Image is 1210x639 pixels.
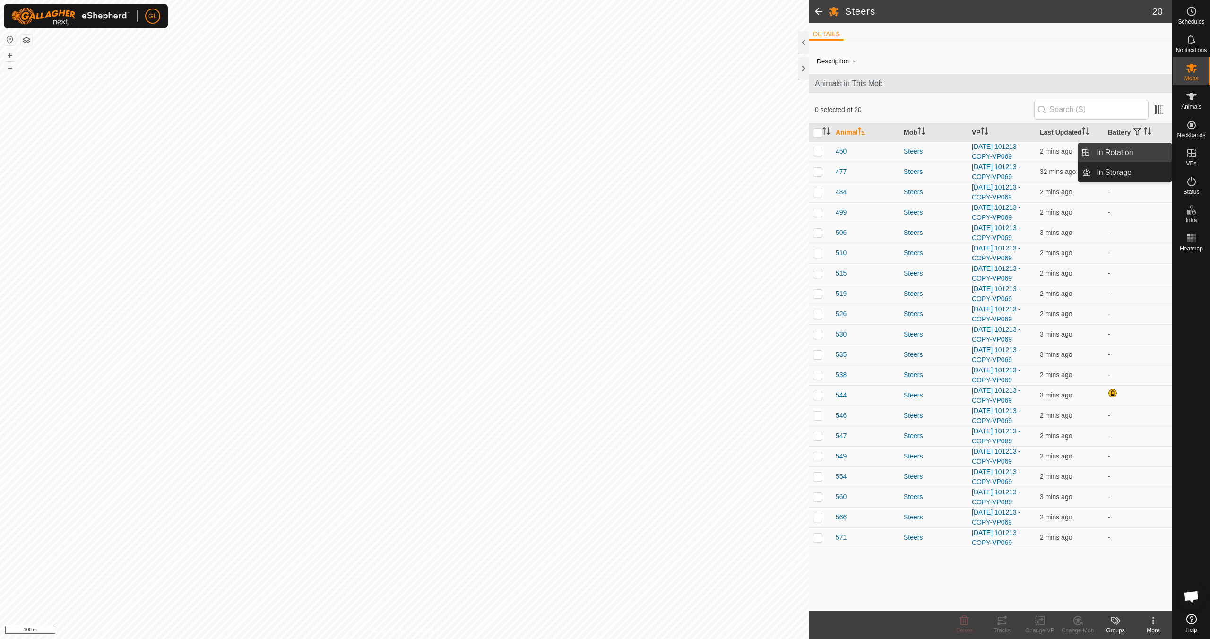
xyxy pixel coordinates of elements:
span: In Rotation [1097,147,1133,158]
a: [DATE] 101213 - COPY-VP069 [972,224,1020,242]
span: 510 [836,248,847,258]
span: Help [1185,627,1197,633]
span: 450 [836,147,847,156]
span: 24 Sept 2025, 3:36 pm [1040,432,1072,440]
div: Tracks [983,626,1021,635]
span: 571 [836,533,847,543]
a: [DATE] 101213 - COPY-VP069 [972,346,1020,363]
span: 24 Sept 2025, 3:36 pm [1040,290,1072,297]
span: 544 [836,390,847,400]
span: 506 [836,228,847,238]
label: Description [817,58,849,65]
span: Status [1183,189,1199,195]
td: - [1104,304,1172,324]
td: - [1104,324,1172,345]
div: Steers [904,492,964,502]
span: 519 [836,289,847,299]
span: 560 [836,492,847,502]
span: 24 Sept 2025, 3:36 pm [1040,513,1072,521]
span: Animals in This Mob [815,78,1167,89]
input: Search (S) [1034,100,1149,120]
img: Gallagher Logo [11,8,130,25]
span: Mobs [1184,76,1198,81]
span: 24 Sept 2025, 3:36 pm [1040,188,1072,196]
a: [DATE] 101213 - COPY-VP069 [972,529,1020,546]
div: Steers [904,289,964,299]
td: - [1104,527,1172,548]
a: [DATE] 101213 - COPY-VP069 [972,163,1020,181]
a: Privacy Policy [367,627,403,635]
li: In Storage [1078,163,1172,182]
span: - [849,53,859,69]
td: - [1104,365,1172,385]
span: 538 [836,370,847,380]
a: Help [1173,610,1210,637]
div: Steers [904,268,964,278]
li: DETAILS [809,29,844,41]
span: 24 Sept 2025, 3:36 pm [1040,249,1072,257]
span: 477 [836,167,847,177]
a: [DATE] 101213 - COPY-VP069 [972,387,1020,404]
th: Animal [832,123,900,142]
p-sorticon: Activate to sort [917,129,925,136]
td: - [1104,202,1172,223]
span: 24 Sept 2025, 3:36 pm [1040,493,1072,501]
a: In Rotation [1091,143,1172,162]
div: Groups [1097,626,1134,635]
a: [DATE] 101213 - COPY-VP069 [972,204,1020,221]
span: GL [148,11,157,21]
td: - [1104,487,1172,507]
span: 535 [836,350,847,360]
button: – [4,62,16,73]
a: [DATE] 101213 - COPY-VP069 [972,488,1020,506]
a: Contact Us [414,627,442,635]
div: Steers [904,512,964,522]
span: Animals [1181,104,1201,110]
td: - [1104,507,1172,527]
span: 24 Sept 2025, 3:06 pm [1040,168,1076,175]
span: 526 [836,309,847,319]
div: More [1134,626,1172,635]
span: 566 [836,512,847,522]
span: Notifications [1176,47,1207,53]
span: 20 [1152,4,1163,18]
a: [DATE] 101213 - COPY-VP069 [972,305,1020,323]
a: [DATE] 101213 - COPY-VP069 [972,366,1020,384]
div: Steers [904,147,964,156]
td: - [1104,182,1172,202]
span: 24 Sept 2025, 3:36 pm [1040,351,1072,358]
a: [DATE] 101213 - COPY-VP069 [972,407,1020,424]
div: Steers [904,390,964,400]
div: Steers [904,207,964,217]
div: Steers [904,309,964,319]
span: 24 Sept 2025, 3:36 pm [1040,229,1072,236]
td: - [1104,426,1172,446]
td: - [1104,243,1172,263]
div: Steers [904,533,964,543]
span: Delete [956,627,973,634]
span: 0 selected of 20 [815,105,1034,115]
a: [DATE] 101213 - COPY-VP069 [972,285,1020,302]
div: Change Mob [1059,626,1097,635]
div: Steers [904,167,964,177]
a: [DATE] 101213 - COPY-VP069 [972,143,1020,160]
button: Map Layers [21,35,32,46]
div: Steers [904,187,964,197]
span: Schedules [1178,19,1204,25]
a: In Storage [1091,163,1172,182]
span: 24 Sept 2025, 3:36 pm [1040,473,1072,480]
a: [DATE] 101213 - COPY-VP069 [972,468,1020,485]
div: Steers [904,228,964,238]
div: Steers [904,370,964,380]
td: - [1104,345,1172,365]
a: [DATE] 101213 - COPY-VP069 [972,427,1020,445]
td: - [1104,466,1172,487]
span: 515 [836,268,847,278]
span: 24 Sept 2025, 3:36 pm [1040,371,1072,379]
td: - [1104,284,1172,304]
span: 530 [836,329,847,339]
span: 484 [836,187,847,197]
span: 24 Sept 2025, 3:36 pm [1040,310,1072,318]
p-sorticon: Activate to sort [981,129,988,136]
a: [DATE] 101213 - COPY-VP069 [972,183,1020,201]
